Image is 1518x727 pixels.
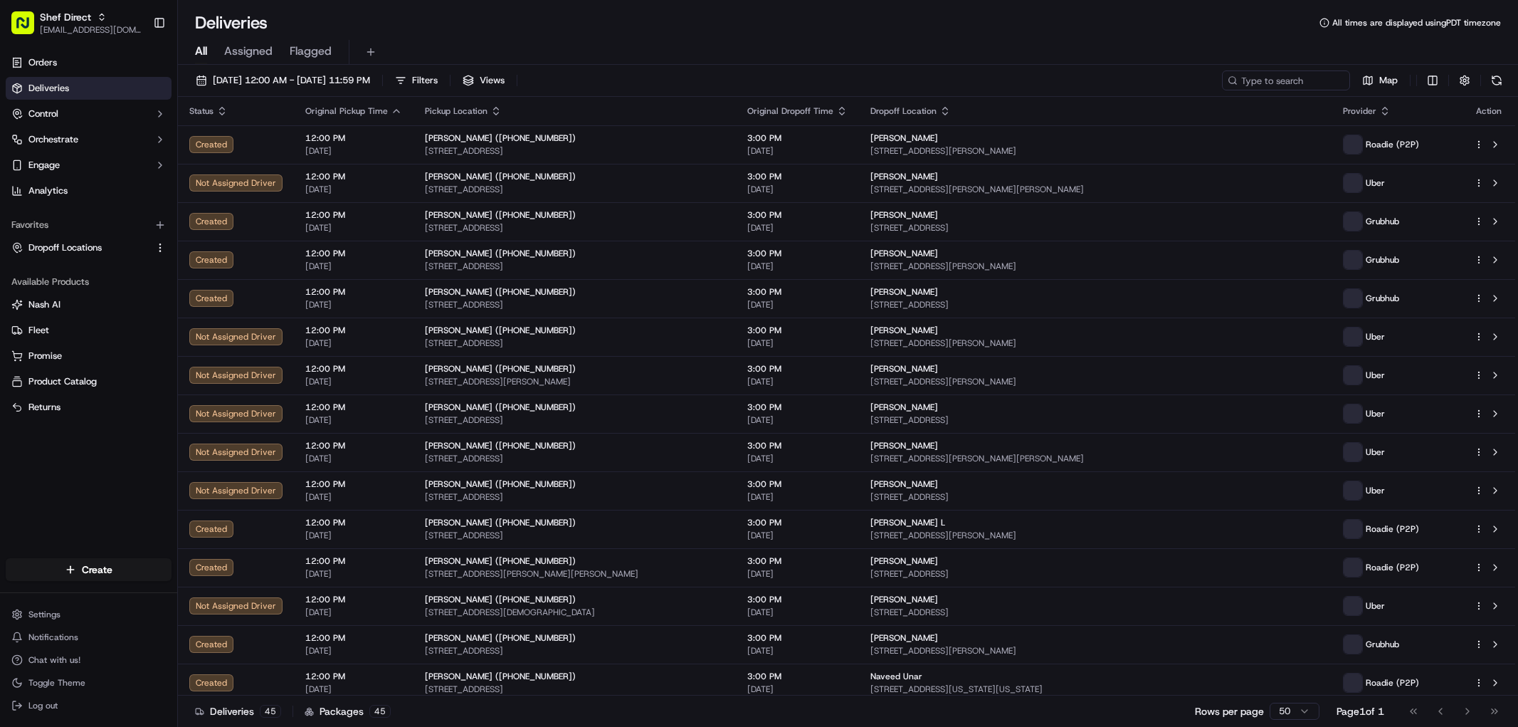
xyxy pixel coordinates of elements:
span: Analytics [28,184,68,197]
button: [EMAIL_ADDRESS][DOMAIN_NAME] [40,24,142,36]
span: [STREET_ADDRESS][PERSON_NAME] [870,376,1320,387]
span: [PERSON_NAME] ([PHONE_NUMBER]) [425,286,576,298]
span: Dropoff Locations [28,241,102,254]
span: Roadie (P2P) [1366,562,1419,573]
span: [PERSON_NAME] [870,325,938,336]
span: Returns [28,401,60,414]
span: [STREET_ADDRESS] [425,453,724,464]
span: Uber [1366,446,1385,458]
span: Status [189,105,214,117]
span: Views [480,74,505,87]
span: [STREET_ADDRESS][PERSON_NAME] [425,376,724,387]
span: Pickup Location [425,105,487,117]
span: [PERSON_NAME] ([PHONE_NUMBER]) [425,440,576,451]
span: 3:00 PM [747,594,848,605]
span: [DATE] [305,145,402,157]
span: [DATE] [305,222,402,234]
span: 3:00 PM [747,478,848,490]
button: Promise [6,345,172,367]
span: 3:00 PM [747,555,848,567]
span: [PERSON_NAME] ([PHONE_NUMBER]) [425,248,576,259]
div: Favorites [6,214,172,236]
span: Flagged [290,43,332,60]
a: Promise [11,350,166,362]
button: Filters [389,70,444,90]
a: Nash AI [11,298,166,311]
span: [PERSON_NAME] ([PHONE_NUMBER]) [425,132,576,144]
span: [STREET_ADDRESS] [870,414,1320,426]
span: [DATE] 12:00 AM - [DATE] 11:59 PM [213,74,370,87]
span: [STREET_ADDRESS] [870,299,1320,310]
button: Nash AI [6,293,172,316]
span: Naveed Unar [870,671,922,682]
span: Uber [1366,331,1385,342]
span: [DATE] [747,376,848,387]
span: [DATE] [305,299,402,310]
span: [STREET_ADDRESS] [425,414,724,426]
span: [DATE] [305,607,402,618]
span: Chat with us! [28,654,80,666]
span: Assigned [224,43,273,60]
span: [STREET_ADDRESS] [425,145,724,157]
span: [STREET_ADDRESS][PERSON_NAME] [870,145,1320,157]
span: [STREET_ADDRESS] [425,684,724,695]
span: [PERSON_NAME] [870,478,938,490]
span: [DATE] [305,645,402,657]
button: Shef Direct [40,10,91,24]
span: Settings [28,609,60,620]
span: [PERSON_NAME] [870,286,938,298]
span: 3:00 PM [747,517,848,528]
span: [STREET_ADDRESS] [425,338,724,349]
button: Orchestrate [6,128,172,151]
span: [PERSON_NAME] [870,632,938,644]
span: [DATE] [305,376,402,387]
span: [PERSON_NAME] ([PHONE_NUMBER]) [425,209,576,221]
span: [PERSON_NAME] [870,594,938,605]
span: Filters [412,74,438,87]
span: [DATE] [305,184,402,195]
span: [STREET_ADDRESS] [425,645,724,657]
button: Settings [6,605,172,624]
a: Analytics [6,179,172,202]
span: [DATE] [747,684,848,695]
span: Uber [1366,177,1385,189]
span: Grubhub [1366,216,1399,227]
button: Dropoff Locations [6,236,172,259]
span: [PERSON_NAME] ([PHONE_NUMBER]) [425,671,576,682]
span: 12:00 PM [305,594,402,605]
span: [DATE] [305,261,402,272]
span: [PERSON_NAME] [870,248,938,259]
span: Uber [1366,600,1385,612]
span: [DATE] [747,645,848,657]
button: Map [1356,70,1404,90]
button: [DATE] 12:00 AM - [DATE] 11:59 PM [189,70,376,90]
span: [STREET_ADDRESS] [870,222,1320,234]
span: [PERSON_NAME] [870,440,938,451]
span: [STREET_ADDRESS][PERSON_NAME] [870,261,1320,272]
span: All times are displayed using PDT timezone [1332,17,1501,28]
span: [STREET_ADDRESS] [870,491,1320,503]
span: [DATE] [747,607,848,618]
span: Provider [1343,105,1376,117]
span: 3:00 PM [747,402,848,413]
button: Returns [6,396,172,419]
a: Product Catalog [11,375,166,388]
span: [DATE] [747,261,848,272]
span: [PERSON_NAME] ([PHONE_NUMBER]) [425,555,576,567]
span: [DATE] [305,491,402,503]
span: All [195,43,207,60]
span: [DATE] [747,338,848,349]
span: [PERSON_NAME] [870,363,938,375]
a: Fleet [11,324,166,337]
span: [DATE] [747,145,848,157]
span: [DATE] [305,530,402,541]
a: Dropoff Locations [11,241,149,254]
span: [PERSON_NAME] ([PHONE_NUMBER]) [425,402,576,413]
span: Nash AI [28,298,60,311]
a: Orders [6,51,172,74]
span: [DATE] [305,684,402,695]
span: [DATE] [747,222,848,234]
span: [PERSON_NAME] ([PHONE_NUMBER]) [425,171,576,182]
span: [PERSON_NAME] [870,209,938,221]
span: 3:00 PM [747,440,848,451]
